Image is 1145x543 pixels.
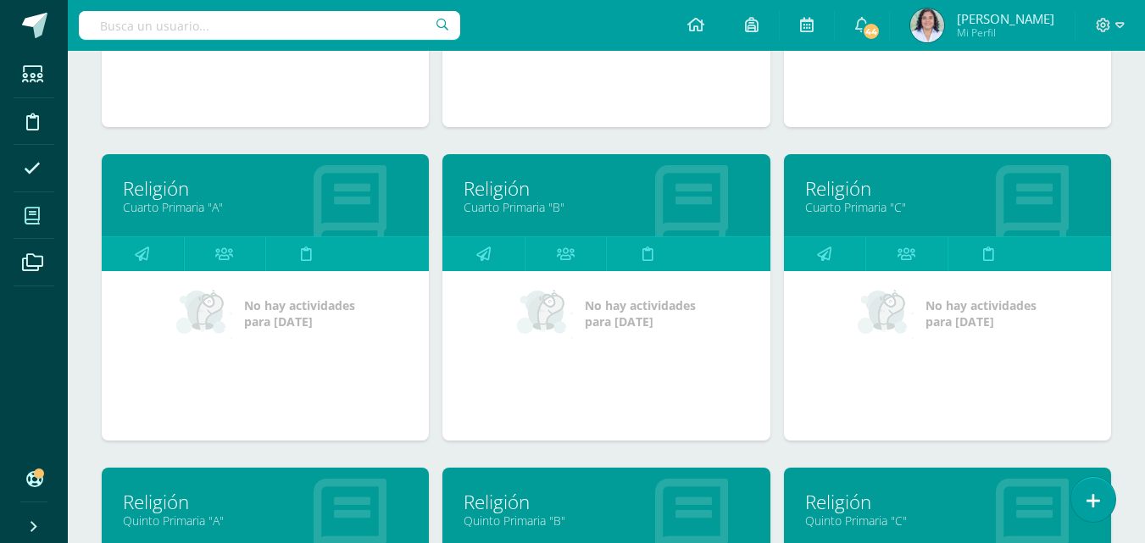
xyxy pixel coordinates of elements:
span: Mi Perfil [957,25,1054,40]
span: 44 [862,22,881,41]
span: No hay actividades para [DATE] [585,297,696,330]
a: Religión [123,489,408,515]
img: no_activities_small.png [176,288,232,339]
span: [PERSON_NAME] [957,10,1054,27]
img: no_activities_small.png [517,288,573,339]
a: Quinto Primaria "A" [123,513,408,529]
a: Religión [464,489,748,515]
a: Religión [464,175,748,202]
img: e0f9ac82222521993205f966279f0d85.png [910,8,944,42]
a: Quinto Primaria "B" [464,513,748,529]
input: Busca un usuario... [79,11,460,40]
span: No hay actividades para [DATE] [925,297,1037,330]
a: Religión [805,489,1090,515]
a: Quinto Primaria "C" [805,513,1090,529]
a: Cuarto Primaria "A" [123,199,408,215]
a: Cuarto Primaria "B" [464,199,748,215]
a: Religión [123,175,408,202]
a: Religión [805,175,1090,202]
span: No hay actividades para [DATE] [244,297,355,330]
a: Cuarto Primaria "C" [805,199,1090,215]
img: no_activities_small.png [858,288,914,339]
